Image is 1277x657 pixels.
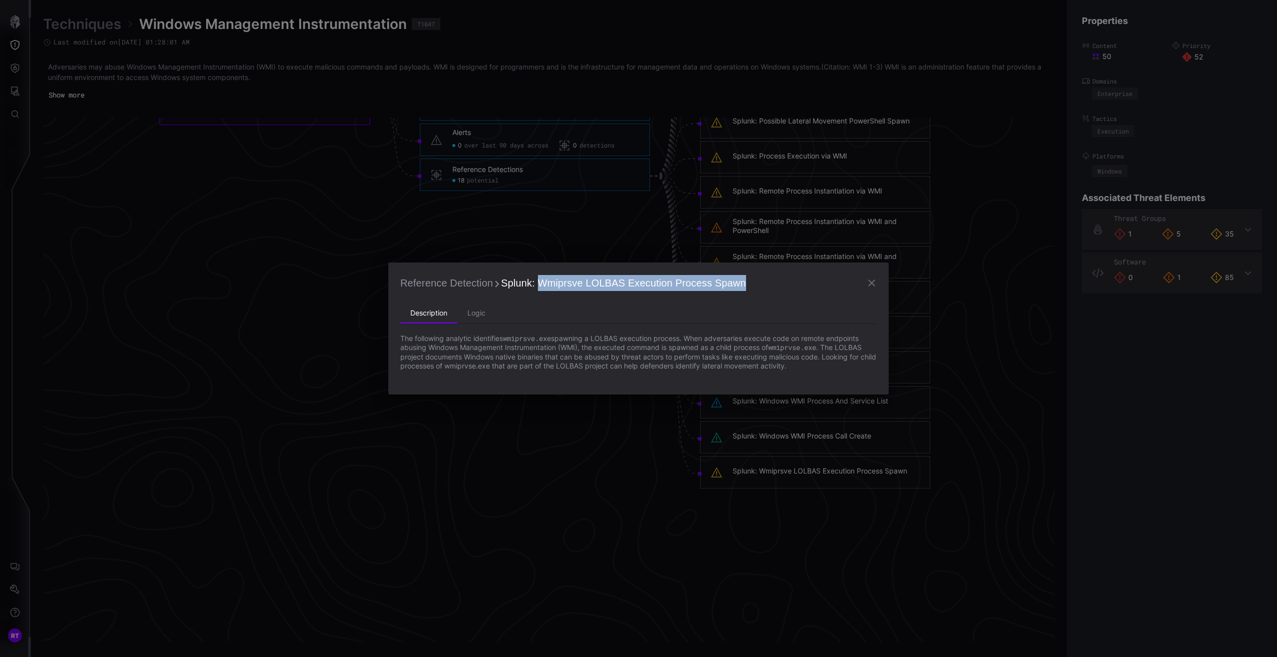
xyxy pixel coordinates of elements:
span: Splunk: Wmiprsve LOLBAS Execution Process Spawn [501,277,746,288]
code: wmiprsve.exe [503,333,551,343]
li: Description [400,303,457,323]
p: The following analytic identifies spawning a LOLBAS execution process. When adversaries execute c... [400,334,877,370]
code: wmiprvse.exe [768,342,816,352]
span: Reference Detection [400,277,493,288]
li: Logic [457,303,495,323]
